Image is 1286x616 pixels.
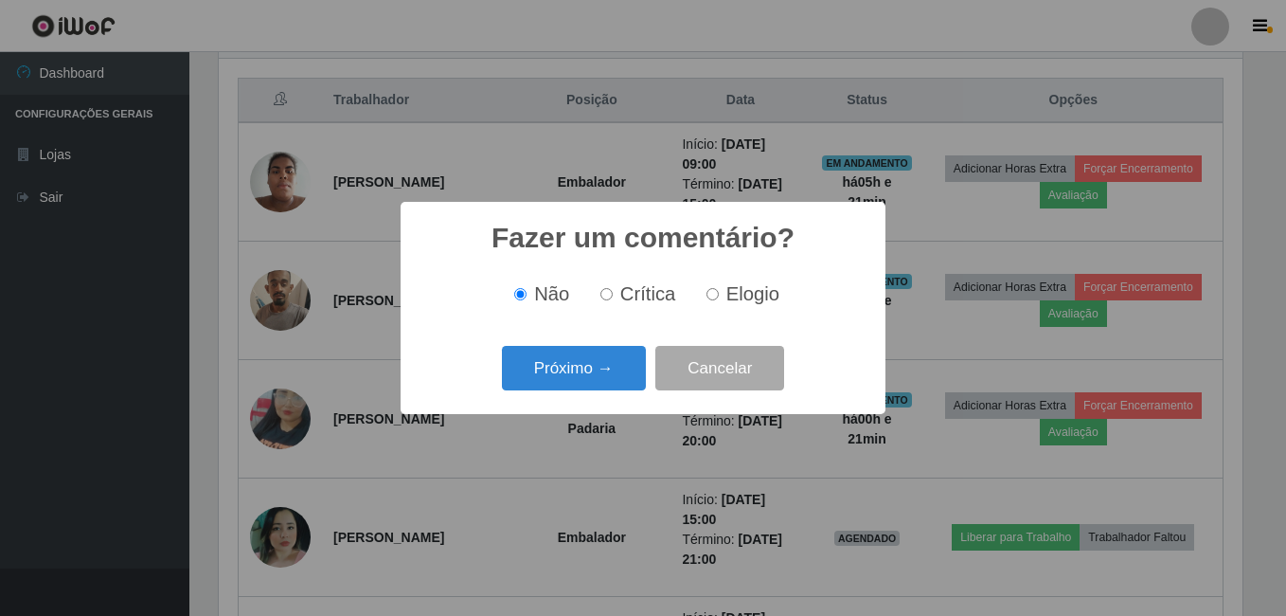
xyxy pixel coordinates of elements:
[620,283,676,304] span: Crítica
[726,283,779,304] span: Elogio
[491,221,795,255] h2: Fazer um comentário?
[706,288,719,300] input: Elogio
[600,288,613,300] input: Crítica
[655,346,784,390] button: Cancelar
[514,288,527,300] input: Não
[502,346,646,390] button: Próximo →
[534,283,569,304] span: Não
